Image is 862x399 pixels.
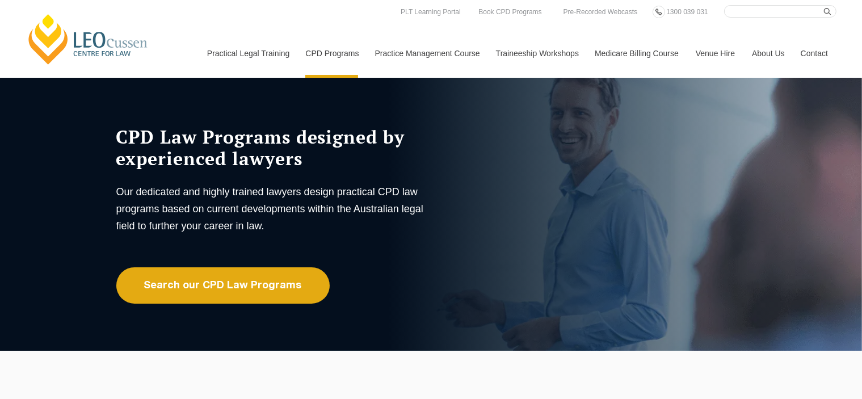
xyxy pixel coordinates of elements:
[116,267,330,304] a: Search our CPD Law Programs
[476,6,544,18] a: Book CPD Programs
[367,29,487,78] a: Practice Management Course
[792,29,836,78] a: Contact
[398,6,464,18] a: PLT Learning Portal
[687,29,743,78] a: Venue Hire
[116,183,428,234] p: Our dedicated and highly trained lawyers design practical CPD law programs based on current devel...
[666,8,708,16] span: 1300 039 031
[199,29,297,78] a: Practical Legal Training
[116,126,428,169] h1: CPD Law Programs designed by experienced lawyers
[297,29,366,78] a: CPD Programs
[743,29,792,78] a: About Us
[663,6,710,18] a: 1300 039 031
[586,29,687,78] a: Medicare Billing Course
[561,6,641,18] a: Pre-Recorded Webcasts
[487,29,586,78] a: Traineeship Workshops
[26,12,151,66] a: [PERSON_NAME] Centre for Law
